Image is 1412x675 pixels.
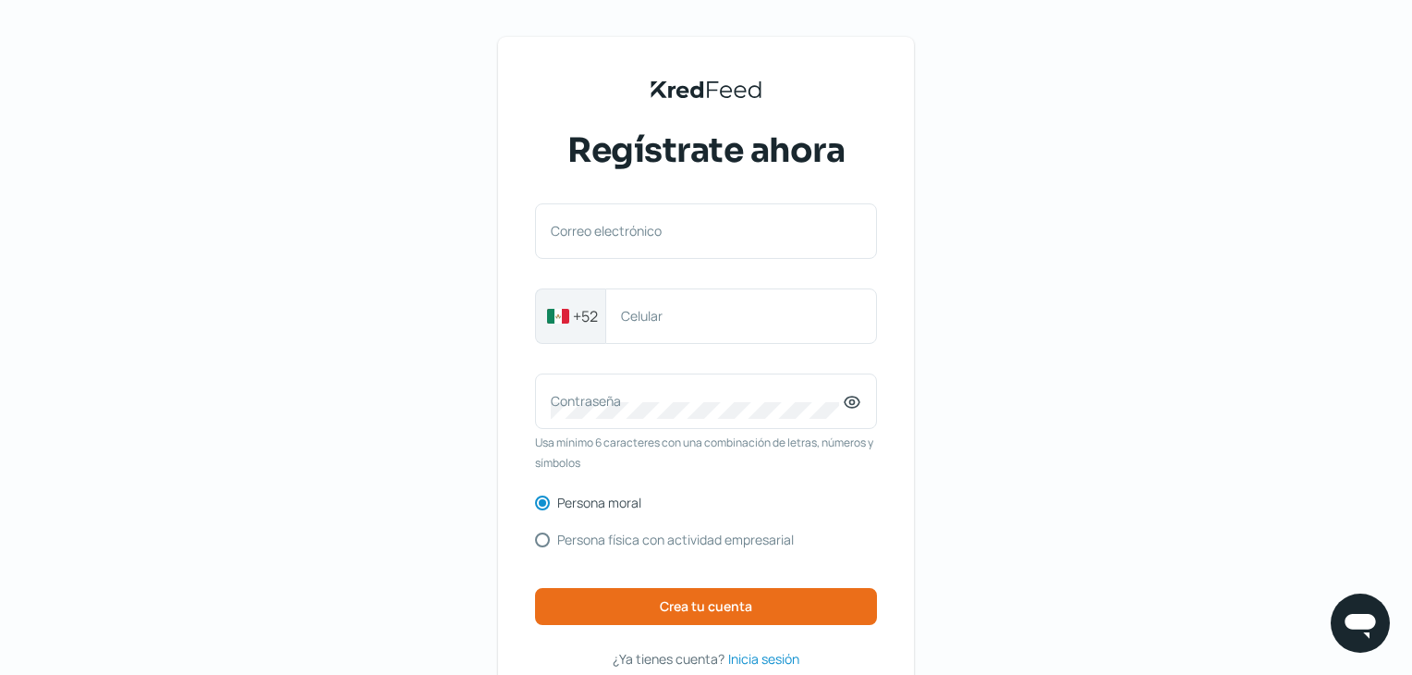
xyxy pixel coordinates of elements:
span: Usa mínimo 6 caracteres con una combinación de letras, números y símbolos [535,433,877,472]
img: chatIcon [1342,605,1379,642]
label: Persona física con actividad empresarial [557,534,794,546]
span: +52 [573,305,598,327]
span: ¿Ya tienes cuenta? [613,650,724,668]
label: Celular [621,307,843,325]
button: Crea tu cuenta [535,588,877,625]
label: Correo electrónico [551,222,843,239]
span: Crea tu cuenta [660,600,752,613]
span: Regístrate ahora [567,128,845,174]
label: Persona moral [557,497,641,509]
label: Contraseña [551,392,843,410]
a: Inicia sesión [728,647,799,670]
